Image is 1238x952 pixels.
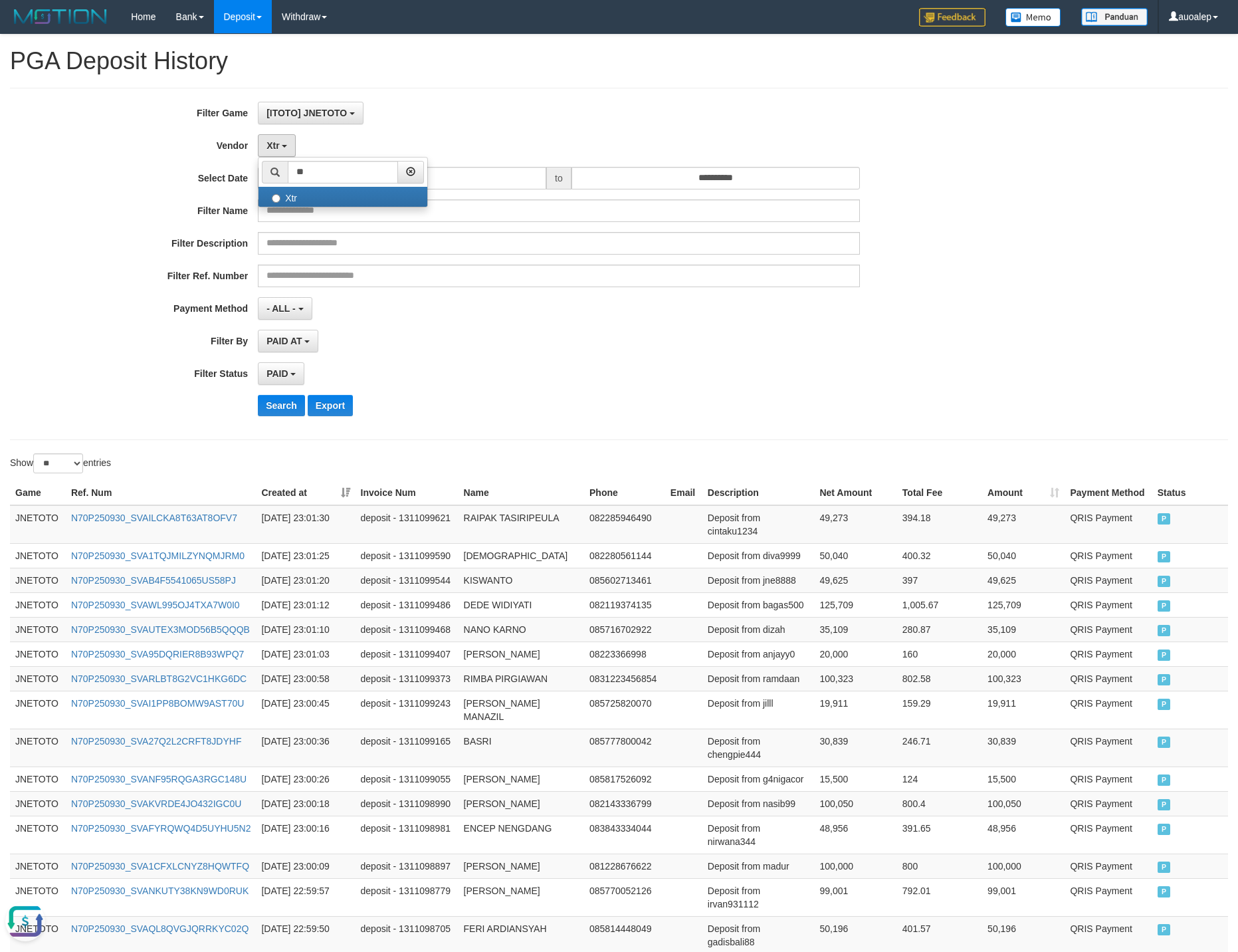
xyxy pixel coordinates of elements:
[256,481,355,505] th: Created at: activate to sort column ascending
[356,878,459,916] td: deposit - 1311098779
[1158,774,1171,786] span: PAID
[584,568,665,592] td: 085602713461
[702,816,815,854] td: Deposit from nirwana344
[71,673,247,684] a: N70P250930_SVARLBT8G2VC1HKG6DC
[71,600,240,610] a: N70P250930_SVAWL995OJ4TXA7W0I0
[10,568,66,592] td: JNETOTO
[459,568,584,592] td: KISWANTO
[814,617,896,642] td: 35,109
[258,102,363,124] button: [ITOTO] JNETOTO
[258,134,296,157] button: Xtr
[584,617,665,642] td: 085716702922
[10,7,111,27] img: MOTION_logo.png
[459,666,584,691] td: RIMBA PIRGIAWAN
[256,592,355,617] td: [DATE] 23:01:12
[459,481,584,505] th: Name
[356,729,459,767] td: deposit - 1311099165
[897,481,982,505] th: Total Fee
[1065,767,1152,791] td: QRIS Payment
[897,691,982,729] td: 159.29
[702,543,815,568] td: Deposit from diva9999
[1158,886,1171,897] span: PAID
[71,861,249,872] a: N70P250930_SVA1CFXLCNYZ8HQWTFQ
[897,642,982,666] td: 160
[1158,862,1171,873] span: PAID
[584,666,665,691] td: 0831223456854
[356,481,459,505] th: Invoice Num
[10,642,66,666] td: JNETOTO
[546,167,571,189] span: to
[10,791,66,816] td: JNETOTO
[258,362,304,385] button: PAID
[702,854,815,878] td: Deposit from madur
[266,140,279,151] span: Xtr
[814,816,896,854] td: 48,956
[897,543,982,568] td: 400.32
[1158,824,1171,835] span: PAID
[1158,924,1171,935] span: PAID
[71,736,242,747] a: N70P250930_SVA27Q2L2CRFT8JDYHF
[584,878,665,916] td: 085770052126
[1081,8,1148,26] img: panduan.png
[584,791,665,816] td: 082143336799
[71,923,249,934] a: N70P250930_SVAQL8QVGJQRRKYC02Q
[702,592,815,617] td: Deposit from bagas500
[256,505,355,544] td: [DATE] 23:01:30
[10,592,66,617] td: JNETOTO
[702,642,815,666] td: Deposit from anjayy0
[71,823,251,834] a: N70P250930_SVAFYRQWQ4D5UYHU5N2
[308,395,353,416] button: Export
[1158,799,1171,810] span: PAID
[702,729,815,767] td: Deposit from chengpie444
[71,886,249,896] a: N70P250930_SVANKUTY38KN9WD0RUK
[919,8,985,27] img: Feedback.jpg
[665,481,702,505] th: Email
[1152,481,1228,505] th: Status
[459,691,584,729] td: [PERSON_NAME] MANAZIL
[256,642,355,666] td: [DATE] 23:01:03
[256,691,355,729] td: [DATE] 23:00:45
[356,666,459,691] td: deposit - 1311099373
[10,854,66,878] td: JNETOTO
[256,729,355,767] td: [DATE] 23:00:36
[1158,650,1171,661] span: PAID
[897,816,982,854] td: 391.65
[258,330,318,352] button: PAID AT
[459,592,584,617] td: DEDE WIDIYATI
[1065,481,1152,505] th: Payment Method
[982,617,1065,642] td: 35,109
[459,729,584,767] td: BASRI
[10,878,66,916] td: JNETOTO
[258,187,427,207] label: Xtr
[266,368,288,379] span: PAID
[10,617,66,642] td: JNETOTO
[982,854,1065,878] td: 100,000
[1158,674,1171,685] span: PAID
[459,791,584,816] td: [PERSON_NAME]
[702,568,815,592] td: Deposit from jne8888
[256,791,355,816] td: [DATE] 23:00:18
[814,543,896,568] td: 50,040
[814,592,896,617] td: 125,709
[982,592,1065,617] td: 125,709
[584,854,665,878] td: 081228676622
[459,767,584,791] td: [PERSON_NAME]
[584,505,665,544] td: 082285946490
[584,729,665,767] td: 085777800042
[10,666,66,691] td: JNETOTO
[459,505,584,544] td: RAIPAK TASIRIPEULA
[982,642,1065,666] td: 20,000
[584,816,665,854] td: 083843334044
[10,453,111,473] label: Show entries
[814,666,896,691] td: 100,323
[266,336,302,346] span: PAID AT
[1065,729,1152,767] td: QRIS Payment
[256,816,355,854] td: [DATE] 23:00:16
[702,617,815,642] td: Deposit from dizah
[584,592,665,617] td: 082119374135
[897,505,982,544] td: 394.18
[814,505,896,544] td: 49,273
[1158,737,1171,748] span: PAID
[982,568,1065,592] td: 49,625
[1158,600,1171,612] span: PAID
